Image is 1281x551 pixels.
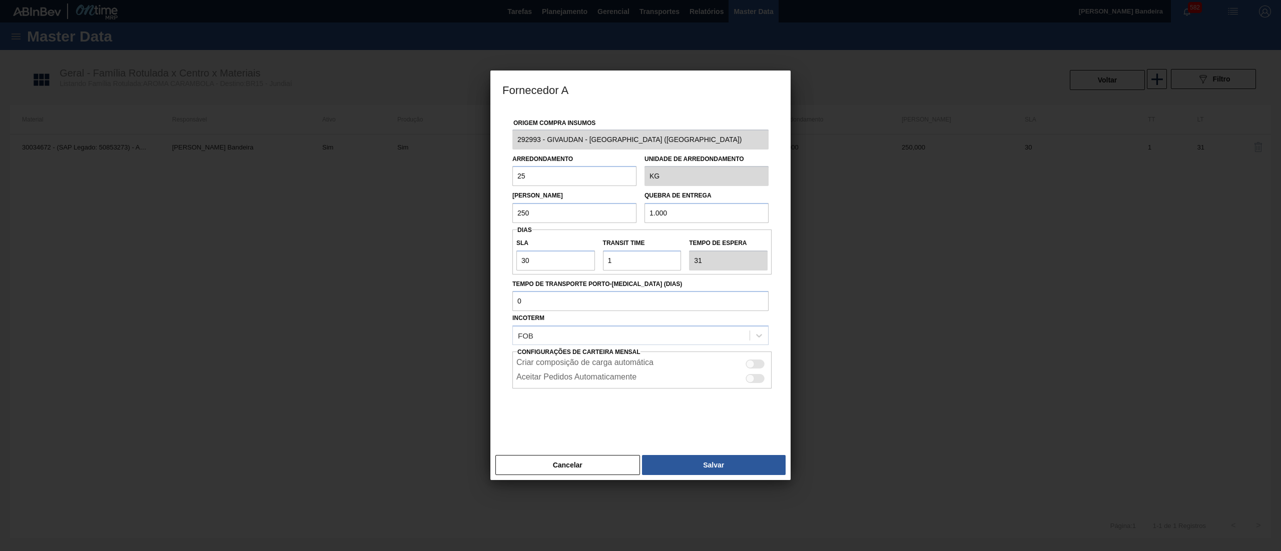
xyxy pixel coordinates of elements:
label: Aceitar Pedidos Automaticamente [516,372,636,384]
label: Criar composição de carga automática [516,358,654,370]
label: SLA [516,236,595,250]
label: Tempo de espera [689,236,768,250]
button: Cancelar [495,455,640,475]
label: Transit Time [603,236,682,250]
div: Essa configuração habilita aceite automático do pedido do lado do fornecedor [512,370,772,384]
label: [PERSON_NAME] [512,192,563,199]
label: Incoterm [512,314,544,321]
div: FOB [518,331,533,340]
label: Tempo de Transporte Porto-[MEDICAL_DATA] (dias) [512,277,769,291]
span: Configurações de Carteira Mensal [517,348,640,355]
div: Essa configuração habilita a criação automática de composição de carga do lado do fornecedor caso... [512,355,772,370]
label: Quebra de entrega [645,192,712,199]
label: Origem Compra Insumos [513,119,595,126]
button: Salvar [642,455,786,475]
label: Arredondamento [512,155,573,162]
label: Unidade de arredondamento [645,152,769,166]
h3: Fornecedor A [490,70,791,108]
span: Dias [517,226,532,233]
